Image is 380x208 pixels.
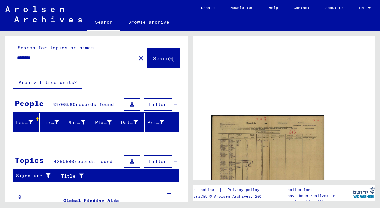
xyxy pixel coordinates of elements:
[211,115,324,196] img: 001.jpg
[76,102,114,107] span: records found
[145,113,179,132] mat-header-cell: Prisoner #
[95,117,120,128] div: Place of Birth
[137,54,145,62] mat-icon: close
[16,119,33,126] div: Last Name
[118,113,145,132] mat-header-cell: Date of Birth
[42,119,59,126] div: First Name
[87,14,120,31] a: Search
[63,197,119,204] div: Global Finding Aids
[92,113,119,132] mat-header-cell: Place of Birth
[149,159,167,164] span: Filter
[13,113,40,132] mat-header-cell: Last Name
[95,119,112,126] div: Place of Birth
[352,185,376,201] img: yv_logo.png
[61,171,173,181] div: Title
[222,187,267,193] a: Privacy policy
[287,193,352,204] p: have been realized in partnership with
[68,117,94,128] div: Maiden Name
[18,45,94,50] mat-label: Search for topics or names
[147,119,164,126] div: Prisoner #
[187,187,267,193] div: |
[359,6,366,10] span: EN
[121,119,138,126] div: Date of Birth
[13,76,82,89] button: Archival tree units
[54,159,74,164] span: 4285890
[147,48,179,68] button: Search
[187,193,267,199] p: Copyright © Arolsen Archives, 2021
[61,173,166,180] div: Title
[66,113,92,132] mat-header-cell: Maiden Name
[287,181,352,193] p: The Arolsen Archives online collections
[5,6,82,22] img: Arolsen_neg.svg
[68,119,85,126] div: Maiden Name
[121,117,146,128] div: Date of Birth
[42,117,68,128] div: First Name
[16,117,41,128] div: Last Name
[149,102,167,107] span: Filter
[147,117,173,128] div: Prisoner #
[15,154,44,166] div: Topics
[187,187,219,193] a: Legal notice
[16,171,60,181] div: Signature
[120,14,177,30] a: Browse archive
[134,51,147,64] button: Clear
[52,102,76,107] span: 33708586
[144,98,172,111] button: Filter
[153,55,173,62] span: Search
[16,173,53,179] div: Signature
[40,113,66,132] mat-header-cell: First Name
[15,97,44,109] div: People
[144,155,172,168] button: Filter
[74,159,113,164] span: records found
